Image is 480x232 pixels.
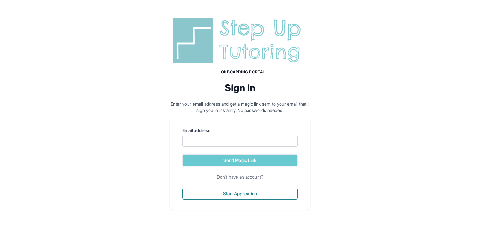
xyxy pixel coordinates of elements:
img: Step Up Tutoring horizontal logo [170,15,310,66]
p: Enter your email address and get a magic link sent to your email that'll sign you in instantly. N... [170,101,310,113]
label: Email address [182,127,298,134]
h2: Sign In [170,82,310,93]
h1: Onboarding Portal [176,69,310,75]
span: Don't have an account? [214,174,266,180]
button: Start Application [182,188,298,200]
button: Send Magic Link [182,154,298,166]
